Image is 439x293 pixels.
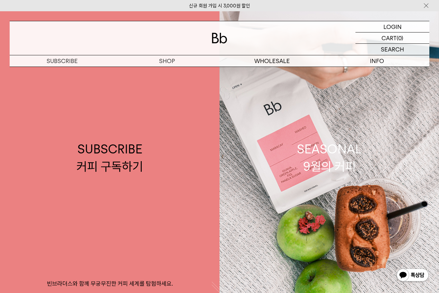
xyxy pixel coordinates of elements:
p: INFO [325,55,430,67]
a: 신규 회원 가입 시 3,000원 할인 [189,3,250,9]
div: SEASONAL 9월의 커피 [297,141,362,175]
div: SUBSCRIBE 커피 구독하기 [76,141,143,175]
img: 카카오톡 채널 1:1 채팅 버튼 [396,268,429,283]
a: SUBSCRIBE [10,55,115,67]
a: SHOP [115,55,220,67]
p: SEARCH [381,44,404,55]
a: CART (0) [355,32,429,44]
p: (0) [397,32,403,43]
a: LOGIN [355,21,429,32]
p: CART [381,32,397,43]
p: WHOLESALE [219,55,325,67]
p: LOGIN [383,21,402,32]
img: 로고 [212,33,227,43]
